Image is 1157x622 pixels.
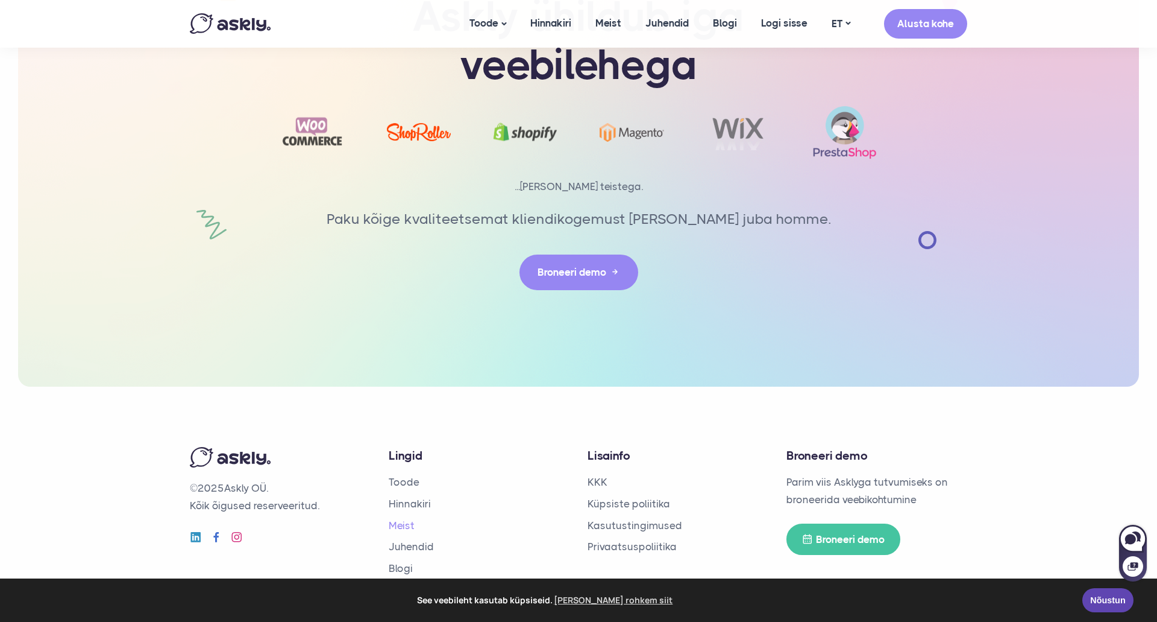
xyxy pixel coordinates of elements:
[17,591,1074,609] span: See veebileht kasutab küpsiseid.
[1082,588,1133,612] a: Nõustun
[280,113,345,152] img: Woocommerce
[553,591,675,609] a: learn more about cookies
[387,123,451,141] img: ShopRoller
[812,105,877,160] img: prestashop
[884,9,967,39] a: Alusta kohe
[519,255,638,290] a: Broneeri demo
[190,13,271,34] img: Askly
[588,541,677,553] a: Privaatsuspoliitika
[786,474,967,509] p: Parim viis Asklyga tutvumiseks on broneerida veebikohtumine
[190,480,371,515] p: © Askly OÜ. Kõik õigused reserveeritud.
[588,519,682,532] a: Kasutustingimused
[706,114,771,150] img: Wix
[786,447,967,465] h4: Broneeri demo
[190,447,271,468] img: Askly logo
[389,541,434,553] a: Juhendid
[389,498,431,510] a: Hinnakiri
[588,447,768,465] h4: Lisainfo
[389,476,419,488] a: Toode
[389,447,569,465] h4: Lingid
[786,524,900,556] a: Broneeri demo
[820,15,862,33] a: ET
[322,208,835,230] p: Paku kõige kvaliteetsemat kliendikogemust [PERSON_NAME] juba homme.
[588,498,670,510] a: Küpsiste poliitika
[256,178,901,195] p: ...[PERSON_NAME] teistega.
[1118,522,1148,583] iframe: Askly chat
[389,562,413,574] a: Blogi
[389,519,415,532] a: Meist
[493,114,557,150] img: Shopify
[588,476,607,488] a: KKK
[600,123,664,142] img: Magento
[198,482,224,494] span: 2025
